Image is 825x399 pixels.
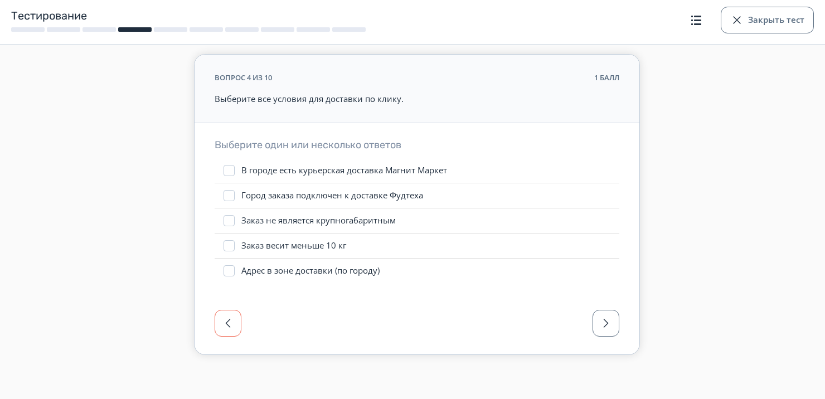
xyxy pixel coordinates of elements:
h3: Выберите один или несколько ответов [215,139,619,152]
div: Адрес в зоне доставки (по городу) [241,265,380,276]
div: 1 балл [594,72,619,84]
button: Закрыть тест [721,7,814,33]
h1: Тестирование [11,8,647,23]
div: Заказ весит меньше 10 кг [241,240,346,251]
div: В городе есть курьерская доставка Магнит Маркет [241,165,447,176]
div: Заказ не является крупногабаритным [241,215,396,226]
div: вопрос 4 из 10 [215,72,272,84]
div: Город заказа подключен к доставке Фудтеха [241,190,423,201]
p: Выберите все условия для доставки по клику. [215,93,619,105]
